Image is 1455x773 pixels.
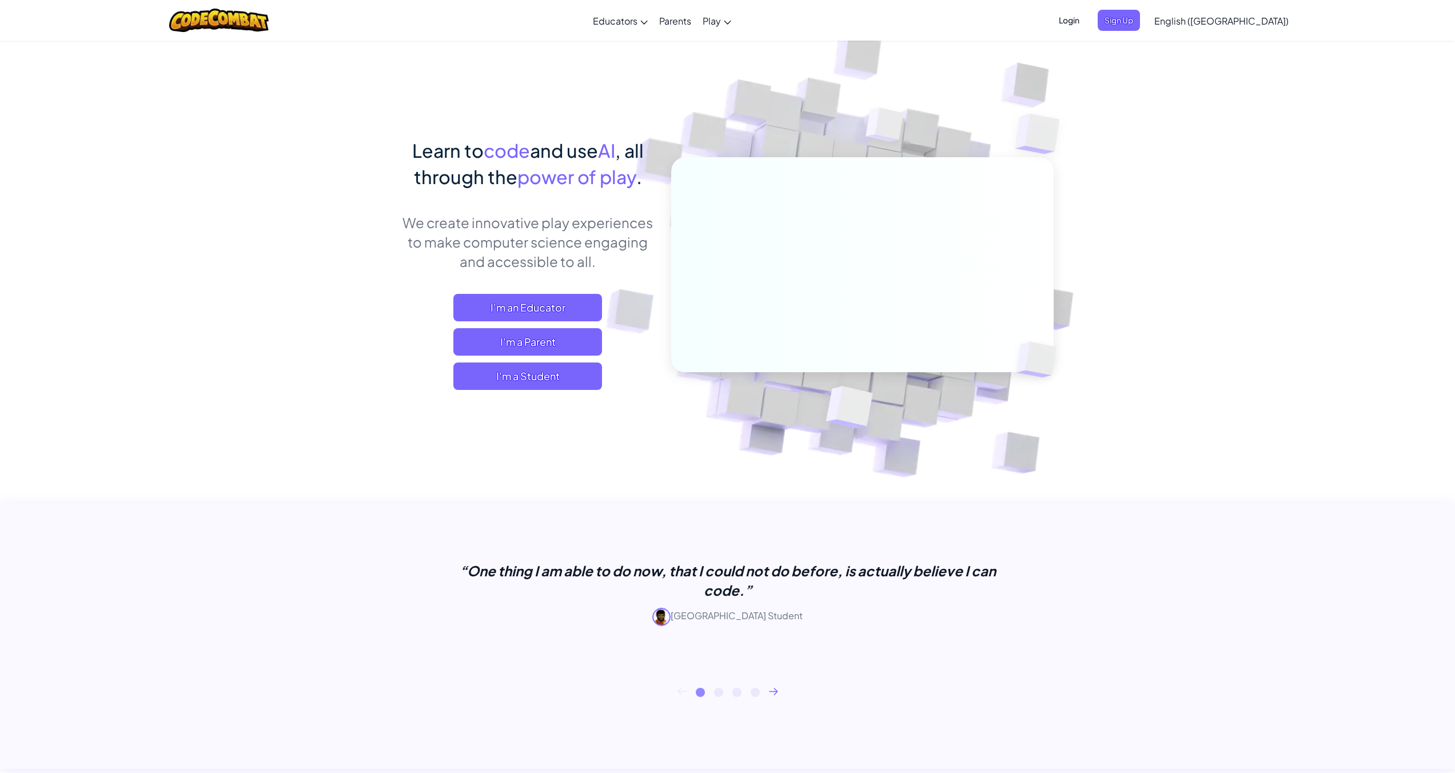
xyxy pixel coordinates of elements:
span: . [636,165,642,188]
a: I'm an Educator [453,294,602,321]
img: Overlap cubes [844,85,926,170]
a: I'm a Parent [453,328,602,356]
span: Play [703,15,721,27]
span: power of play [517,165,636,188]
p: “One thing I am able to do now, that I could not do before, is actually believe I can code.” [442,561,1014,600]
button: I'm a Student [453,362,602,390]
button: 3 [732,688,742,697]
button: 2 [714,688,723,697]
img: Overlap cubes [798,362,900,457]
img: Overlap cubes [997,318,1083,401]
span: Learn to [412,139,484,162]
img: avatar [652,608,671,626]
p: We create innovative play experiences to make computer science engaging and accessible to all. [402,213,654,271]
a: Play [697,5,737,36]
span: and use [530,139,598,162]
button: 1 [696,688,705,697]
span: English ([GEOGRAPHIC_DATA]) [1154,15,1289,27]
span: code [484,139,530,162]
img: CodeCombat logo [169,9,269,32]
button: 4 [751,688,760,697]
span: Educators [593,15,637,27]
span: AI [598,139,615,162]
a: Parents [653,5,697,36]
a: English ([GEOGRAPHIC_DATA]) [1149,5,1294,36]
a: Educators [587,5,653,36]
button: Login [1052,10,1086,31]
p: [GEOGRAPHIC_DATA] Student [442,608,1014,626]
img: Overlap cubes [992,86,1091,182]
button: Sign Up [1098,10,1140,31]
